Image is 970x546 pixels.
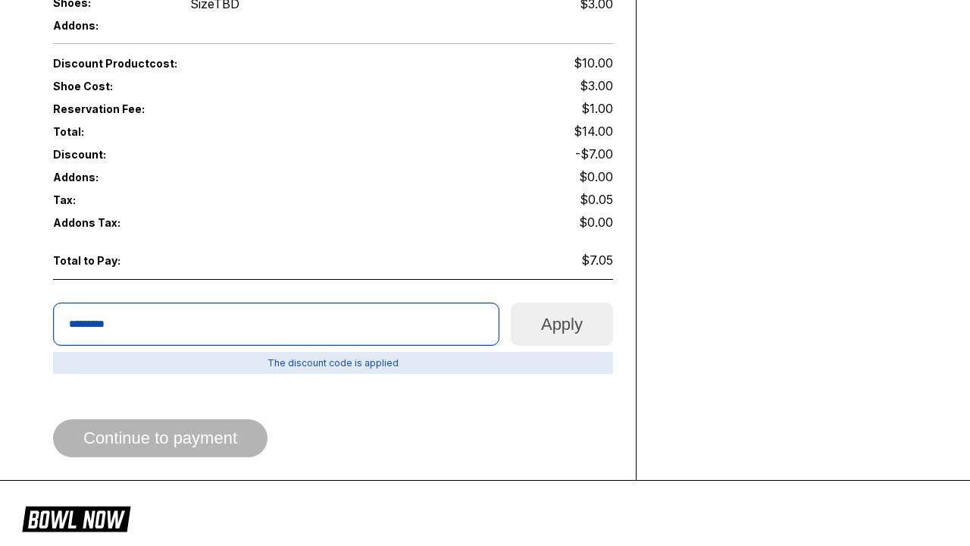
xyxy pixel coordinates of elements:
[53,19,165,32] span: Addons:
[53,193,165,206] span: Tax:
[580,78,613,93] span: $3.00
[574,124,613,139] span: $14.00
[53,80,165,93] span: Shoe Cost:
[53,57,333,70] span: Discount Product cost:
[581,101,613,116] span: $1.00
[53,352,613,374] span: The discount code is applied
[53,102,333,115] span: Reservation Fee:
[53,125,333,138] span: Total:
[580,192,613,207] span: $0.05
[581,253,613,268] span: $7.05
[579,215,613,230] span: $0.00
[53,254,165,267] span: Total to Pay:
[575,146,613,162] span: -$7.00
[53,148,333,161] span: Discount:
[579,169,613,184] span: $0.00
[511,303,613,346] button: Apply
[53,216,165,229] span: Addons Tax:
[574,55,613,71] span: $10.00
[53,171,165,184] span: Addons:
